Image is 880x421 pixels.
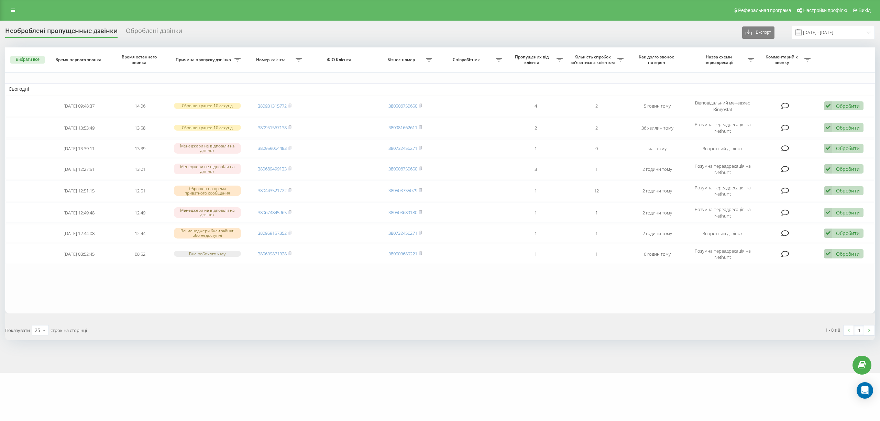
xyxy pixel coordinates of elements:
font: 2 [595,125,598,131]
font: Необроблені пропущенные дзвінки [5,26,118,35]
font: Назва схеми переадресації [704,54,733,65]
font: Сьогодні [9,86,29,92]
font: Менеджери не відповіли на дзвінок [180,143,234,153]
font: 0 [595,145,598,152]
font: 1 [535,230,537,236]
font: 380503689180 [388,209,417,215]
font: Обробити [836,124,860,131]
font: Время первого звонка [55,57,101,63]
font: 1 [535,145,537,152]
font: Експорт [756,30,771,35]
font: Оброблені дзвінки [126,26,182,35]
font: час тому [648,145,667,152]
a: 380931315772 [258,103,287,109]
font: [DATE] 12:51:15 [64,188,95,194]
font: 1 [595,230,598,236]
font: 6 годин тому [644,251,671,257]
font: Розумна переадресація на Nethunt [695,163,751,175]
font: [DATE] 12:49:48 [64,210,95,216]
a: 380506750650 [388,166,417,172]
a: 380732456271 [388,230,417,236]
a: 380506750650 [388,103,417,109]
font: Обробити [836,209,860,216]
font: Менеджери не відповіли на дзвінок [180,164,234,174]
a: 380951567138 [258,124,287,131]
a: 380969157352 [258,230,287,236]
font: Обробити [836,103,860,109]
font: [DATE] 12:27:51 [64,166,95,172]
font: [DATE] 09:48:37 [64,103,95,109]
a: 380959064483 [258,145,287,151]
font: 1 [595,210,598,216]
font: Вибрати все [16,57,40,62]
div: Відкрити Intercom Messenger [857,382,873,399]
font: 12:44 [135,230,145,236]
font: 2 [595,103,598,109]
font: Бізнес-номер [387,57,415,63]
font: 1 - 8 з 8 [825,327,840,333]
font: 25 [35,327,40,333]
font: 1 [595,166,598,172]
font: Обробити [836,145,860,152]
font: 2 години тому [642,230,672,236]
a: 380674845965 [258,209,287,215]
font: 1 [858,327,860,333]
font: 12 [594,188,599,194]
font: Обробити [836,166,860,172]
a: 380689499133 [258,166,287,172]
font: [DATE] 13:39:11 [64,145,95,152]
font: Обробити [836,230,860,236]
a: 380503735079 [388,187,417,193]
font: 2 години тому [642,166,672,172]
a: 380639871328 [258,251,287,257]
font: Зворотний дзвінок [703,230,742,236]
a: 380443521722 [258,187,287,193]
font: [DATE] 12:44:08 [64,230,95,236]
font: Сброшен во время приватного сообщения [185,186,230,196]
font: строк на сторінці [51,327,87,333]
font: 14:06 [135,103,145,109]
font: 13:39 [135,145,145,152]
font: Співробітник [453,57,480,63]
font: Зворотний дзвінок [703,145,742,152]
font: Менеджери не відповіли на дзвінок [180,207,234,218]
font: Розумна переадресація на Nethunt [695,206,751,219]
font: 380732456271 [388,145,417,151]
a: 380981662611 [388,124,417,131]
button: Експорт [742,26,774,39]
font: 1 [535,251,537,257]
font: 12:49 [135,210,145,216]
font: 2 години тому [642,188,672,194]
font: 1 [535,210,537,216]
a: 380503689221 [388,251,417,257]
font: 1 [535,188,537,194]
font: Показувати [5,327,30,333]
font: Обробити [836,187,860,194]
button: Вибрати все [10,56,45,64]
font: Обробити [836,251,860,257]
font: 13:01 [135,166,145,172]
font: Пропущених від клієнта [515,54,549,65]
font: Время останнего звонка [122,54,157,65]
font: [DATE] 08:52:45 [64,251,95,257]
font: [DATE] 13:53:49 [64,125,95,131]
font: 5 годин тому [644,103,671,109]
font: Кількість спробок зв'язатися з клієнтом [571,54,615,65]
font: Сброшен ранее 10 секунд [182,125,233,131]
font: Причина пропуску дзвінка [176,57,231,63]
font: Вне робочого часу [189,251,226,257]
font: Реферальная програма [738,8,791,13]
font: ФІО Клієнта [327,57,351,63]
